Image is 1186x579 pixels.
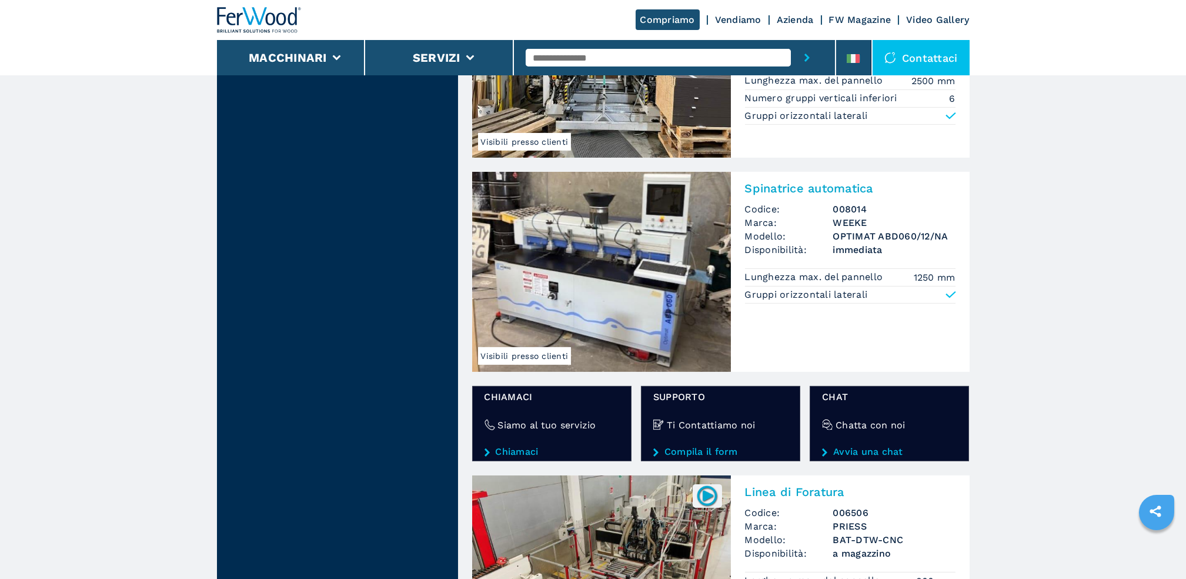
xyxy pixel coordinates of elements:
[498,418,596,432] h4: Siamo al tuo servizio
[217,7,302,33] img: Ferwood
[478,133,572,151] span: Visibili presso clienti
[745,92,901,105] p: Numero gruppi verticali inferiori
[906,14,969,25] a: Video Gallery
[745,181,956,195] h2: Spinatrice automatica
[696,484,719,507] img: 006506
[653,447,788,457] a: Compila il form
[745,288,868,301] p: Gruppi orizzontali laterali
[745,520,833,533] span: Marca:
[413,51,460,65] button: Servizi
[478,347,572,365] span: Visibili presso clienti
[884,52,896,64] img: Contattaci
[636,9,700,30] a: Compriamo
[833,506,956,520] h3: 006506
[745,485,956,499] h2: Linea di Foratura
[822,447,957,457] a: Avvia una chat
[745,216,833,229] span: Marca:
[485,390,619,404] span: Chiamaci
[715,14,761,25] a: Vendiamo
[745,547,833,560] span: Disponibilità:
[822,390,957,404] span: chat
[822,420,833,430] img: Chatta con noi
[653,420,664,430] img: Ti Contattiamo noi
[653,390,788,404] span: Supporto
[1136,526,1177,570] iframe: Chat
[833,520,956,533] h3: PRIESS
[667,418,756,432] h4: Ti Contattiamo noi
[833,202,956,216] h3: 008014
[485,447,619,457] a: Chiamaci
[833,216,956,229] h3: WEEKE
[833,243,956,257] span: immediata
[833,229,956,243] h3: OPTIMAT ABD060/12/NA
[472,172,970,372] a: Spinatrice automatica WEEKE OPTIMAT ABD060/12/NAVisibili presso clientiSpinatrice automaticaCodic...
[833,547,956,560] span: a magazzino
[829,14,891,25] a: FW Magazine
[873,40,970,75] div: Contattaci
[472,172,731,372] img: Spinatrice automatica WEEKE OPTIMAT ABD060/12/NA
[485,420,495,430] img: Siamo al tuo servizio
[745,74,886,87] p: Lunghezza max. del pannello
[791,40,823,75] button: submit-button
[745,109,868,122] p: Gruppi orizzontali laterali
[833,533,956,547] h3: BAT-DTW-CNC
[949,92,955,105] em: 6
[911,74,956,88] em: 2500 mm
[249,51,327,65] button: Macchinari
[745,202,833,216] span: Codice:
[745,229,833,243] span: Modello:
[745,243,833,257] span: Disponibilità:
[745,506,833,520] span: Codice:
[1141,497,1170,526] a: sharethis
[777,14,814,25] a: Azienda
[914,271,956,284] em: 1250 mm
[745,533,833,547] span: Modello:
[836,418,906,432] h4: Chatta con noi
[745,271,886,284] p: Lunghezza max. del pannello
